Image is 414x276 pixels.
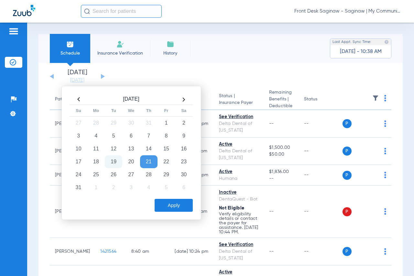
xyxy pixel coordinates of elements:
div: See Verification [219,114,259,120]
div: Active [219,169,259,175]
img: Zuub Logo [13,5,35,16]
span: Last Appt. Sync Time: [332,39,371,45]
img: Search Icon [84,8,90,14]
td: [DATE] 10:24 PM [169,238,214,265]
img: Manual Insurance Verification [116,40,124,48]
span: P [343,171,352,180]
a: [DATE] [58,77,97,84]
img: History [167,40,174,48]
td: -- [299,110,343,138]
span: Insurance Payer [219,99,259,106]
span: 1421564 [100,249,116,254]
button: Apply [155,199,193,212]
div: See Verification [219,241,259,248]
div: Inactive [219,189,259,196]
th: Remaining Benefits | [264,89,299,110]
img: group-dot-blue.svg [384,172,386,178]
div: Active [219,269,259,276]
span: Not Eligible [219,206,244,210]
span: $1,500.00 [269,144,293,151]
td: -- [299,138,343,165]
div: Active [219,141,259,148]
span: P [343,247,352,256]
span: -- [269,209,274,214]
div: Delta Dental of [US_STATE] [219,120,259,134]
img: group-dot-blue.svg [384,208,386,215]
span: P [343,119,352,128]
span: $50.00 [269,151,293,158]
img: group-dot-blue.svg [384,120,386,127]
td: 8:40 AM [126,238,169,265]
th: Status | [214,89,264,110]
td: [PERSON_NAME] [50,238,95,265]
th: [DATE] [87,94,175,105]
img: last sync help info [384,40,389,44]
img: group-dot-blue.svg [384,148,386,154]
span: History [155,50,186,56]
div: Patient Name [55,96,83,103]
li: [DATE] [58,69,97,84]
span: Front Desk Saginaw - Saginaw | My Community Dental Centers [294,8,401,15]
td: -- [299,165,343,186]
div: Delta Dental of [US_STATE] [219,148,259,161]
img: hamburger-icon [8,27,19,35]
img: filter.svg [372,95,379,101]
div: Patient Name [55,96,90,103]
span: -- [269,249,274,254]
img: Schedule [66,40,74,48]
span: P [343,207,352,216]
span: Insurance Verification [95,50,145,56]
span: P [343,147,352,156]
th: Status [299,89,343,110]
span: Deductible [269,103,293,109]
div: Humana [219,175,259,182]
span: -- [269,175,293,182]
span: -- [269,121,274,126]
input: Search for patients [81,5,162,18]
td: -- [299,186,343,238]
p: Verify eligibility details or contact the payer for assistance. [DATE] 10:44 PM. [219,212,259,234]
div: DentaQuest - Bot [219,196,259,203]
span: [DATE] - 10:38 AM [340,48,382,55]
td: -- [299,238,343,265]
div: Delta Dental of [US_STATE] [219,248,259,262]
span: $1,836.00 [269,169,293,175]
img: group-dot-blue.svg [384,248,386,255]
span: Schedule [55,50,85,56]
img: group-dot-blue.svg [384,95,386,101]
